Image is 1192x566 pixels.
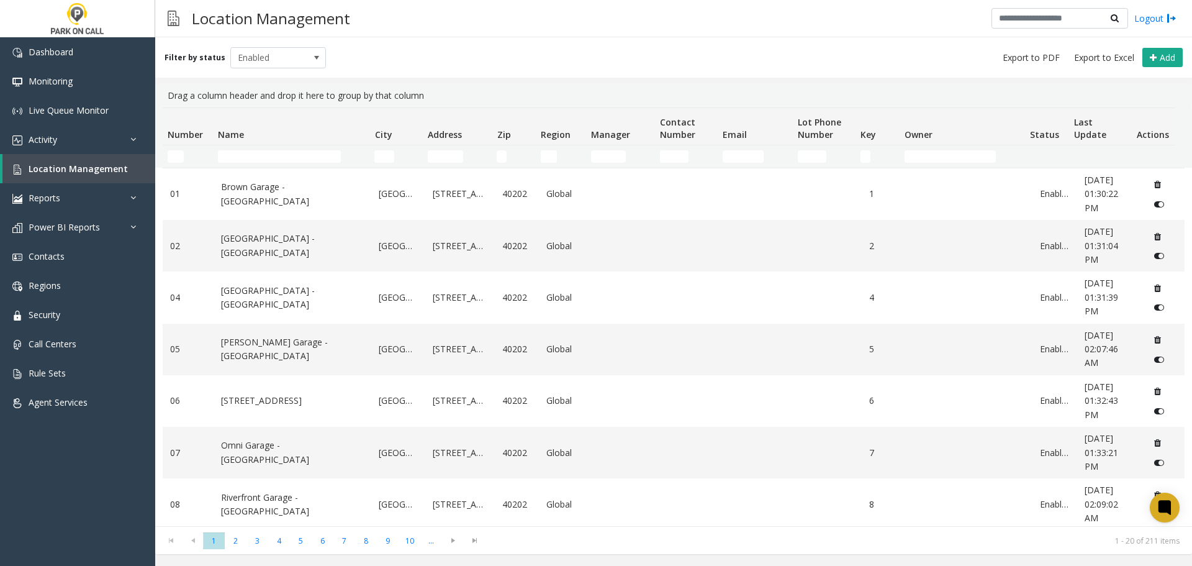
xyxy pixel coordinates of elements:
td: Status Filter [1025,145,1069,168]
span: Owner [905,129,932,140]
span: Page 8 [355,532,377,549]
span: Location Management [29,163,128,175]
span: [DATE] 01:30:22 PM [1085,174,1118,214]
a: Global [546,342,582,356]
span: Activity [29,134,57,145]
span: Reports [29,192,60,204]
span: Name [218,129,244,140]
div: Drag a column header and drop it here to group by that column [163,84,1185,107]
div: Data table [155,107,1192,526]
button: Add [1142,48,1183,68]
span: Zip [497,129,511,140]
a: 6 [869,394,898,408]
span: Lot Phone Number [798,116,841,140]
a: 04 [170,291,206,304]
a: 40202 [502,394,531,408]
input: Address Filter [428,150,463,163]
img: pageIcon [168,3,179,34]
a: Global [546,394,582,408]
a: [STREET_ADDRESS] [433,498,487,511]
td: Address Filter [423,145,492,168]
td: Region Filter [536,145,586,168]
th: Actions [1131,108,1175,145]
td: Last Update Filter [1068,145,1131,168]
span: Regions [29,280,61,291]
span: City [375,129,392,140]
a: [GEOGRAPHIC_DATA] - [GEOGRAPHIC_DATA] [221,284,364,312]
button: Disable [1148,504,1171,524]
span: Go to the last page [464,532,485,549]
a: Enabled [1040,291,1069,304]
a: [GEOGRAPHIC_DATA] [379,446,418,460]
span: Page 10 [399,532,420,549]
a: Enabled [1040,498,1069,511]
span: Page 5 [290,532,312,549]
span: Rule Sets [29,367,66,379]
button: Export to Excel [1069,49,1139,66]
a: Enabled [1040,394,1069,408]
button: Disable [1148,401,1171,421]
td: Key Filter [856,145,900,168]
span: Address [428,129,462,140]
span: Number [168,129,203,140]
span: Page 9 [377,532,399,549]
input: Manager Filter [591,150,626,163]
button: Disable [1148,298,1171,317]
a: 40202 [502,446,531,460]
td: Lot Phone Number Filter [793,145,856,168]
td: City Filter [369,145,423,168]
a: [PERSON_NAME] Garage - [GEOGRAPHIC_DATA] [221,335,364,363]
button: Disable [1148,453,1171,473]
button: Delete [1148,175,1168,194]
img: 'icon' [12,77,22,87]
td: Zip Filter [492,145,536,168]
span: Go to the next page [445,536,461,545]
span: Dashboard [29,46,73,58]
a: Global [546,498,582,511]
input: Owner Filter [905,150,996,163]
a: 40202 [502,342,531,356]
button: Disable [1148,349,1171,369]
td: Manager Filter [586,145,655,168]
span: Contacts [29,250,65,262]
span: Page 3 [246,532,268,549]
td: Owner Filter [900,145,1025,168]
span: [DATE] 02:09:02 AM [1085,484,1118,524]
span: Export to Excel [1074,52,1134,64]
kendo-pager-info: 1 - 20 of 211 items [493,536,1180,546]
span: Agent Services [29,396,88,408]
a: Location Management [2,154,155,183]
a: [DATE] 02:07:46 AM [1085,329,1133,370]
input: Email Filter [723,150,764,163]
span: Live Queue Monitor [29,104,109,116]
button: Delete [1148,433,1168,453]
a: [GEOGRAPHIC_DATA] [379,291,418,304]
span: Add [1160,52,1175,63]
input: Zip Filter [497,150,507,163]
a: 2 [869,239,898,253]
span: [DATE] 01:33:21 PM [1085,432,1118,472]
span: Last Update [1074,116,1106,140]
img: 'icon' [12,398,22,408]
input: Region Filter [541,150,557,163]
a: 05 [170,342,206,356]
td: Email Filter [718,145,793,168]
input: Number Filter [168,150,184,163]
a: Enabled [1040,187,1069,201]
span: Export to PDF [1003,52,1060,64]
label: Filter by status [165,52,225,63]
a: [DATE] 01:33:21 PM [1085,432,1133,473]
input: Name Filter [218,150,341,163]
img: 'icon' [12,194,22,204]
a: Riverfront Garage - [GEOGRAPHIC_DATA] [221,491,364,519]
input: Contact Number Filter [660,150,689,163]
span: Page 11 [420,532,442,549]
span: Contact Number [660,116,695,140]
a: Global [546,187,582,201]
a: Brown Garage - [GEOGRAPHIC_DATA] [221,180,364,208]
a: [GEOGRAPHIC_DATA] [379,342,418,356]
a: [GEOGRAPHIC_DATA] [379,394,418,408]
img: logout [1167,12,1176,25]
span: Page 2 [225,532,246,549]
a: 7 [869,446,898,460]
